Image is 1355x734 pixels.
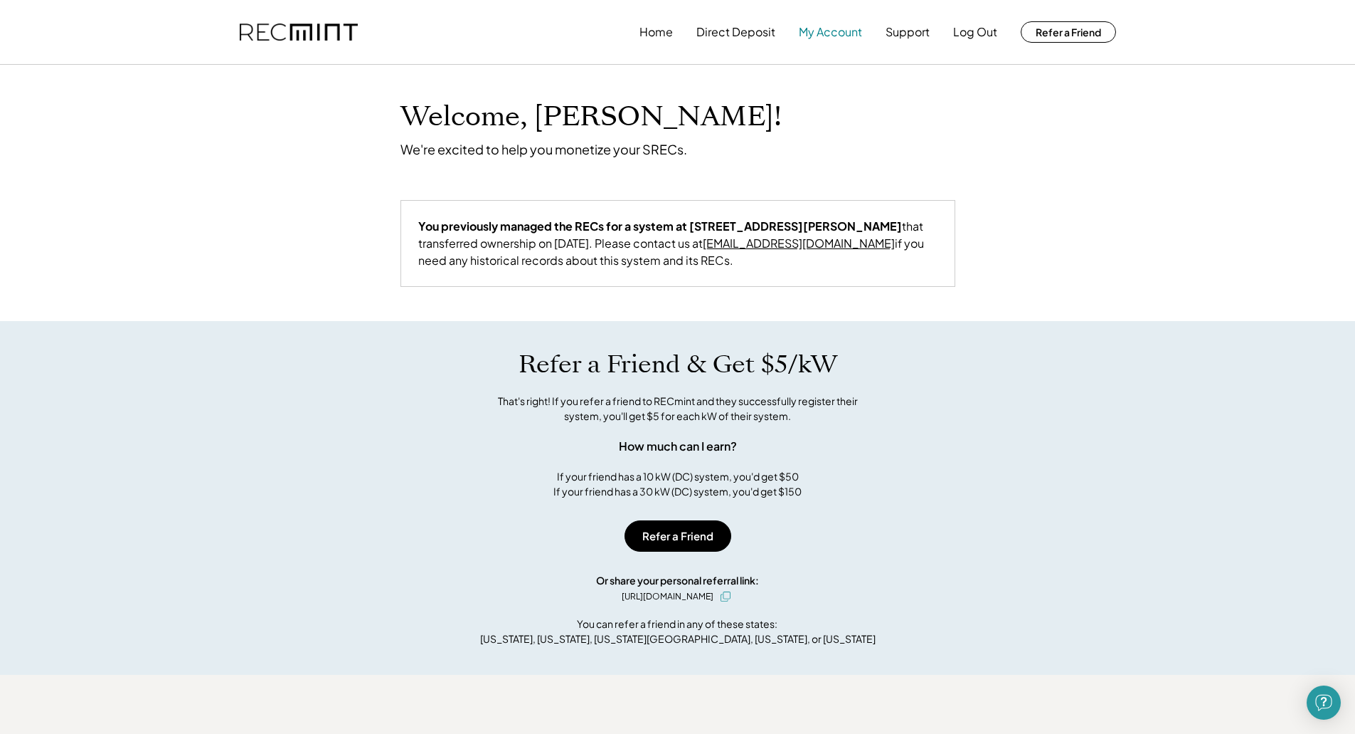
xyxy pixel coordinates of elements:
[418,218,937,269] div: that transferred ownership on [DATE]. Please contact us at if you need any historical records abo...
[625,520,731,552] button: Refer a Friend
[619,438,737,455] div: How much can I earn?
[953,18,997,46] button: Log Out
[400,141,687,157] div: We're excited to help you monetize your SRECs.
[482,394,873,424] div: That's right! If you refer a friend to RECmint and they successfully register their system, you'l...
[400,100,782,134] h1: Welcome, [PERSON_NAME]!
[519,350,837,379] h1: Refer a Friend & Get $5/kW
[480,617,876,646] div: You can refer a friend in any of these states: [US_STATE], [US_STATE], [US_STATE][GEOGRAPHIC_DATA...
[703,236,895,251] a: [EMAIL_ADDRESS][DOMAIN_NAME]
[1021,21,1116,43] button: Refer a Friend
[1307,686,1341,720] div: Open Intercom Messenger
[886,18,930,46] button: Support
[696,18,775,46] button: Direct Deposit
[596,573,759,588] div: Or share your personal referral link:
[240,23,358,41] img: recmint-logotype%403x.png
[639,18,673,46] button: Home
[622,590,713,603] div: [URL][DOMAIN_NAME]
[799,18,862,46] button: My Account
[418,219,902,234] strong: You previously managed the RECs for a system at [STREET_ADDRESS][PERSON_NAME]
[553,469,802,499] div: If your friend has a 10 kW (DC) system, you'd get $50 If your friend has a 30 kW (DC) system, you...
[717,588,734,605] button: click to copy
